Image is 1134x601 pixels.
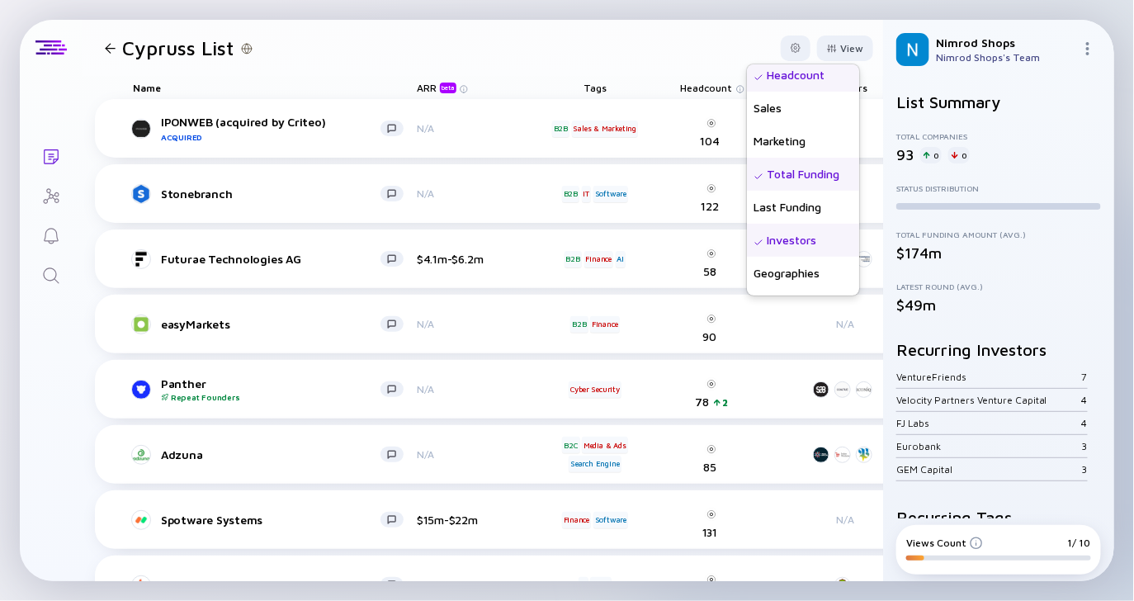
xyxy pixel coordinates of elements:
div: beta [440,83,456,93]
div: Search Engine [569,456,621,472]
div: 0 [920,147,942,163]
div: N/A [808,513,882,526]
div: 93 [896,146,914,163]
div: Velocity Partners Venture Capital [896,394,1082,406]
div: B2B [552,121,569,137]
div: Offices [747,290,859,323]
div: Headcount [747,59,859,92]
h2: Recurring Investors [896,340,1101,359]
div: N/A [417,579,524,591]
div: Total Companies [896,131,1101,141]
img: Selected [754,73,763,83]
div: Marketing [747,125,859,158]
div: 0 [948,147,970,163]
div: 1/ 10 [1068,537,1091,549]
div: N/A [417,187,524,200]
a: easyMarkets [133,315,417,334]
div: N/A [417,448,524,461]
div: 4 [1082,394,1088,406]
div: FJ Labs [896,417,1082,429]
div: ARR [417,82,460,93]
div: Panther [161,376,380,402]
div: Nimrod Shops [936,35,1075,50]
img: Selected [754,238,763,248]
div: $15m-$22m [417,513,524,527]
div: VentureFriends [896,371,1082,383]
div: Media & Ads [582,437,628,453]
img: Menu [1081,42,1094,55]
div: 7 [1082,371,1088,383]
div: Software [593,512,628,528]
div: Geographies [747,257,859,290]
div: Spotware Systems [161,513,380,527]
div: N/A [808,318,882,330]
div: 3 [1082,463,1088,476]
div: Views Count [906,537,983,549]
a: Spotware Systems [133,510,417,530]
img: Selected [754,172,763,182]
div: HypeAuditor [161,578,380,592]
h1: Cypruss List [122,36,234,59]
h2: List Summary [896,92,1101,111]
a: PantherRepeat Founders [133,376,417,402]
div: Nimrod Shops's Team [936,51,1075,64]
div: Cyber Security [569,381,621,398]
div: B2B [562,186,579,202]
div: Repeat Founders [161,392,380,402]
div: Tags [549,76,641,99]
div: N/A [417,318,524,330]
div: $4.1m-$6.2m [417,252,524,266]
div: IT [582,186,592,202]
div: Acquired [161,132,380,142]
div: Total Funding Amount (Avg.) [896,230,1101,239]
div: Status Distribution [896,183,1101,193]
div: Name [120,76,417,99]
a: Stonebranch [133,184,417,204]
div: B2B [570,316,588,333]
div: easyMarkets [161,317,380,331]
a: Reminders [20,215,82,254]
div: B2B [565,251,582,267]
a: Adzuna [133,445,417,465]
a: HypeAuditor [133,575,417,595]
div: Sales [747,92,859,125]
div: Finance [562,512,592,528]
div: Eurobank [896,440,1082,452]
button: View [817,35,873,61]
div: Last Funding [747,191,859,224]
div: Total Funding [747,158,859,191]
a: Lists [20,135,82,175]
img: Nimrod Profile Picture [896,33,929,66]
div: N/A [417,122,524,135]
div: Software [593,186,628,202]
div: Sales & Marketing [572,121,639,137]
div: Investors [747,224,859,257]
div: N/A [417,383,524,395]
div: 4 [1082,417,1088,429]
div: 3 [1082,440,1088,452]
a: Search [20,254,82,294]
h2: Recurring Tags [896,508,1101,527]
a: Futurae Technologies AG [133,249,417,269]
div: Finance [590,316,620,333]
div: Adzuna [161,447,380,461]
span: Headcount [681,82,733,94]
a: IPONWEB (acquired by Criteo)Acquired [133,115,417,142]
div: GEM Capital [896,463,1082,476]
div: IPONWEB (acquired by Criteo) [161,115,380,142]
div: Latest Round (Avg.) [896,282,1101,291]
div: Futurae Technologies AG [161,252,380,266]
div: AI [616,251,626,267]
div: SaaS [590,577,611,594]
div: $49m [896,296,1101,314]
div: Finance [584,251,614,267]
div: IT [579,577,588,594]
div: B2C [562,437,579,453]
div: Stonebranch [161,187,380,201]
div: $174m [896,244,1101,262]
a: Investor Map [20,175,82,215]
